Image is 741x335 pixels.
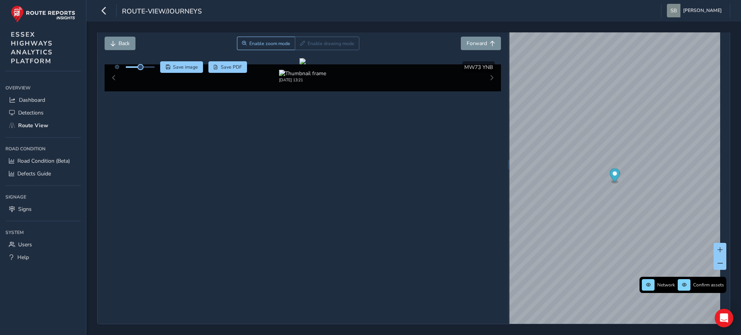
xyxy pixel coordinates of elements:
[5,94,81,106] a: Dashboard
[683,4,722,17] span: [PERSON_NAME]
[17,170,51,177] span: Defects Guide
[18,122,48,129] span: Route View
[715,309,733,327] div: Open Intercom Messenger
[18,109,44,116] span: Detections
[279,70,326,77] img: Thumbnail frame
[5,227,81,238] div: System
[208,61,247,73] button: PDF
[11,5,75,23] img: rr logo
[18,205,32,213] span: Signs
[237,37,295,50] button: Zoom
[19,96,45,104] span: Dashboard
[279,77,326,83] div: [DATE] 13:21
[249,40,290,47] span: Enable zoom mode
[5,155,81,167] a: Road Condition (Beta)
[5,106,81,119] a: Detections
[11,30,53,66] span: ESSEX HIGHWAYS ANALYTICS PLATFORM
[17,157,70,165] span: Road Condition (Beta)
[5,203,81,215] a: Signs
[18,241,32,248] span: Users
[118,40,130,47] span: Back
[5,167,81,180] a: Defects Guide
[221,64,242,70] span: Save PDF
[5,82,81,94] div: Overview
[5,119,81,132] a: Route View
[657,282,675,288] span: Network
[5,191,81,203] div: Signage
[5,238,81,251] a: Users
[105,37,135,50] button: Back
[467,40,487,47] span: Forward
[5,143,81,155] div: Road Condition
[173,64,198,70] span: Save image
[667,4,680,17] img: diamond-layout
[461,37,501,50] button: Forward
[693,282,724,288] span: Confirm assets
[122,7,202,17] span: route-view/journeys
[609,168,620,184] div: Map marker
[17,254,29,261] span: Help
[667,4,724,17] button: [PERSON_NAME]
[160,61,203,73] button: Save
[464,64,493,71] span: MW73 YNB
[5,251,81,264] a: Help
